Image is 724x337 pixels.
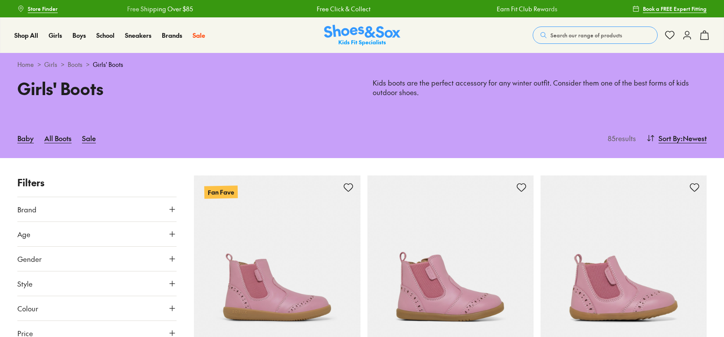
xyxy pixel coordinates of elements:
[162,31,182,40] span: Brands
[17,60,34,69] a: Home
[533,26,658,44] button: Search our range of products
[17,1,58,17] a: Store Finder
[193,31,205,40] a: Sale
[17,247,177,271] button: Gender
[68,60,82,69] a: Boots
[17,129,34,148] a: Baby
[127,4,193,13] a: Free Shipping Over $85
[17,175,177,190] p: Filters
[17,204,36,215] span: Brand
[125,31,151,40] span: Sneakers
[604,133,636,143] p: 85 results
[17,296,177,320] button: Colour
[17,197,177,221] button: Brand
[17,303,38,314] span: Colour
[96,31,115,40] a: School
[204,185,238,198] p: Fan Fave
[17,229,30,239] span: Age
[125,31,151,40] a: Sneakers
[17,278,33,289] span: Style
[72,31,86,40] span: Boys
[14,31,38,40] span: Shop All
[17,271,177,296] button: Style
[373,78,707,97] p: Kids boots are the perfect accessory for any winter outfit. Consider them one of the best forms o...
[632,1,707,17] a: Book a FREE Expert Fitting
[162,31,182,40] a: Brands
[82,129,96,148] a: Sale
[28,5,58,13] span: Store Finder
[646,129,707,148] button: Sort By:Newest
[14,31,38,40] a: Shop All
[17,222,177,246] button: Age
[658,133,681,143] span: Sort By
[17,254,42,264] span: Gender
[17,76,352,101] h1: Girls' Boots
[324,25,400,46] img: SNS_Logo_Responsive.svg
[681,133,707,143] span: : Newest
[193,31,205,40] span: Sale
[316,4,370,13] a: Free Click & Collect
[550,31,622,39] span: Search our range of products
[49,31,62,40] span: Girls
[96,31,115,40] span: School
[496,4,557,13] a: Earn Fit Club Rewards
[643,5,707,13] span: Book a FREE Expert Fitting
[324,25,400,46] a: Shoes & Sox
[17,60,707,69] div: > > >
[93,60,123,69] span: Girls' Boots
[44,129,72,148] a: All Boots
[44,60,57,69] a: Girls
[49,31,62,40] a: Girls
[72,31,86,40] a: Boys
